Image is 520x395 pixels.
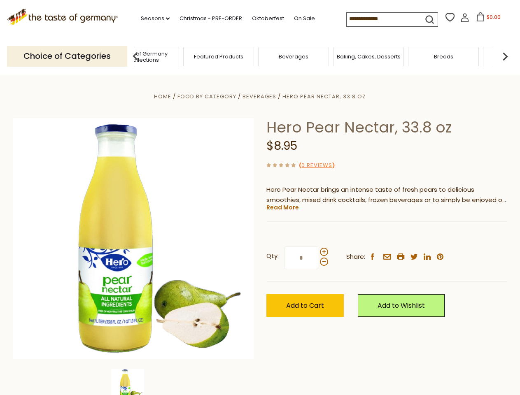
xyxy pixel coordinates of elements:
[434,53,453,60] a: Breads
[471,12,506,25] button: $0.00
[279,53,308,60] a: Beverages
[252,14,284,23] a: Oktoberfest
[337,53,401,60] a: Baking, Cakes, Desserts
[266,251,279,261] strong: Qty:
[243,93,276,100] a: Beverages
[299,161,335,169] span: ( )
[266,138,297,154] span: $8.95
[487,14,501,21] span: $0.00
[282,93,366,100] a: Hero Pear Nectar, 33.8 oz
[266,203,299,211] a: Read More
[294,14,315,23] a: On Sale
[7,46,127,66] p: Choice of Categories
[141,14,170,23] a: Seasons
[301,161,332,170] a: 0 Reviews
[497,48,513,65] img: next arrow
[127,48,144,65] img: previous arrow
[358,294,445,317] a: Add to Wishlist
[13,118,254,359] img: Hero Pear Nectar, 33.8 oz
[286,301,324,310] span: Add to Cart
[266,118,507,137] h1: Hero Pear Nectar, 33.8 oz
[346,252,365,262] span: Share:
[180,14,242,23] a: Christmas - PRE-ORDER
[266,294,344,317] button: Add to Cart
[266,185,507,205] p: Hero Pear Nectar brings an intense taste of fresh pears to delicious smoothies, mixed drink cockt...
[284,246,318,269] input: Qty:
